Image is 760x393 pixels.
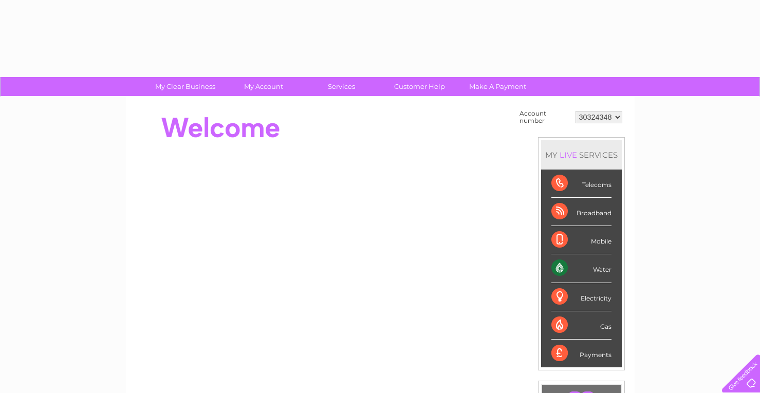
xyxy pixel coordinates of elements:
div: Telecoms [551,170,611,198]
div: LIVE [558,150,579,160]
div: Water [551,254,611,283]
div: Gas [551,311,611,340]
a: Customer Help [377,77,462,96]
a: My Clear Business [143,77,228,96]
a: Make A Payment [455,77,540,96]
a: My Account [221,77,306,96]
div: Broadband [551,198,611,226]
div: Payments [551,340,611,367]
td: Account number [517,107,573,127]
div: Mobile [551,226,611,254]
div: Electricity [551,283,611,311]
a: Services [299,77,384,96]
div: MY SERVICES [541,140,622,170]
